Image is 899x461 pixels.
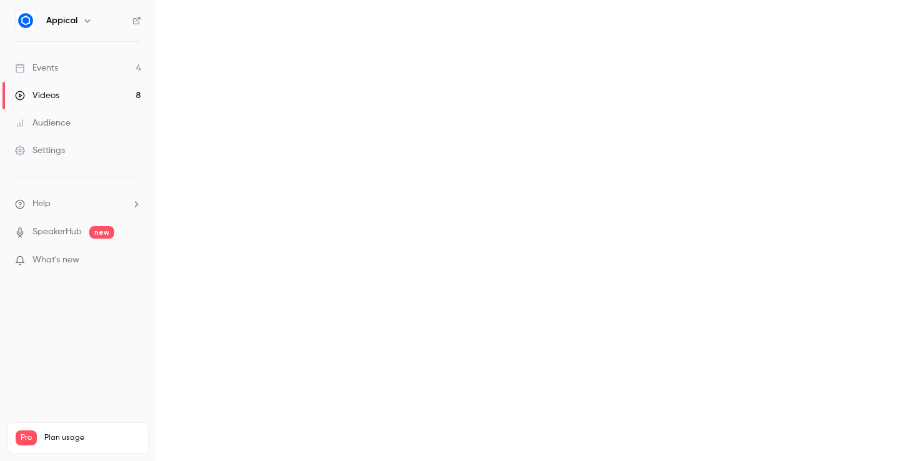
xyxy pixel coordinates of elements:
span: Pro [16,430,37,445]
span: Help [32,197,51,211]
div: Events [15,62,58,74]
li: help-dropdown-opener [15,197,141,211]
h6: Appical [46,14,77,27]
div: Audience [15,117,71,129]
div: Settings [15,144,65,157]
a: SpeakerHub [32,226,82,239]
img: Appical [16,11,36,31]
div: Videos [15,89,59,102]
span: What's new [32,254,79,267]
span: new [89,226,114,239]
iframe: Noticeable Trigger [126,255,141,266]
span: Plan usage [44,433,140,443]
